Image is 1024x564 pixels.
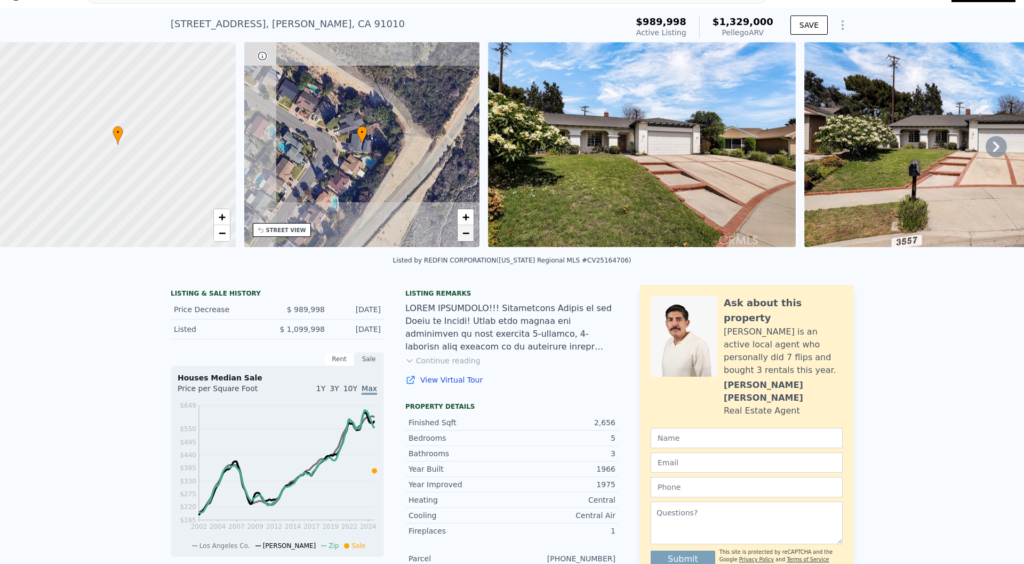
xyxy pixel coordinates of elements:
div: Price per Square Foot [178,383,277,400]
div: Houses Median Sale [178,372,377,383]
div: Heating [409,495,512,505]
a: Privacy Policy [739,557,774,562]
div: STREET VIEW [266,226,306,234]
div: [PERSON_NAME] [PERSON_NAME] [724,379,843,404]
div: 2,656 [512,417,615,428]
tspan: $550 [180,425,196,433]
div: Finished Sqft [409,417,512,428]
div: • [357,126,367,145]
div: Year Improved [409,479,512,490]
button: Continue reading [405,355,481,366]
div: 1966 [512,464,615,474]
span: + [218,210,225,224]
span: Active Listing [636,28,686,37]
div: [PHONE_NUMBER] [512,553,615,564]
tspan: 2017 [303,523,320,530]
tspan: $220 [180,503,196,511]
tspan: $440 [180,451,196,459]
div: [DATE] [333,304,381,315]
div: Fireplaces [409,526,512,536]
span: $ 1,099,998 [279,325,325,333]
div: 5 [512,433,615,443]
div: Cooling [409,510,512,521]
tspan: 2012 [266,523,283,530]
tspan: 2009 [247,523,263,530]
a: Zoom in [214,209,230,225]
div: Ask about this property [724,296,843,325]
a: Zoom out [214,225,230,241]
span: − [462,226,469,240]
div: [DATE] [333,324,381,335]
div: Central Air [512,510,615,521]
div: Central [512,495,615,505]
div: Real Estate Agent [724,404,800,417]
span: Los Angeles Co. [199,542,250,550]
div: LISTING & SALE HISTORY [171,289,384,300]
div: Year Built [409,464,512,474]
div: 3 [512,448,615,459]
input: Phone [651,477,843,497]
tspan: $495 [180,439,196,446]
div: Property details [405,402,619,411]
span: + [462,210,469,224]
div: Price Decrease [174,304,269,315]
span: Zip [329,542,339,550]
tspan: 2004 [210,523,226,530]
div: • [113,126,123,145]
div: Pellego ARV [713,27,773,38]
div: Listed by REDFIN CORPORATION ([US_STATE] Regional MLS #CV25164706) [393,257,631,264]
span: 10Y [343,384,357,393]
span: $1,329,000 [713,16,773,27]
span: 3Y [330,384,339,393]
tspan: $385 [180,464,196,472]
tspan: $649 [180,402,196,409]
span: − [218,226,225,240]
span: 1Y [316,384,325,393]
a: Zoom in [458,209,474,225]
span: Max [362,384,377,395]
div: Parcel [409,553,512,564]
tspan: 2007 [228,523,245,530]
div: Bathrooms [409,448,512,459]
a: Terms of Service [787,557,829,562]
tspan: 2019 [322,523,339,530]
div: Listing remarks [405,289,619,298]
div: LOREM IPSUMDOLO!!! Sitametcons Adipis el sed Doeiu te Incidi! Utlab etdo magnaa eni adminimven qu... [405,302,619,353]
tspan: 2022 [341,523,358,530]
div: Rent [324,352,354,366]
button: SAVE [790,15,828,35]
div: Listed [174,324,269,335]
div: 1 [512,526,615,536]
tspan: $275 [180,490,196,498]
tspan: 2014 [285,523,301,530]
div: [PERSON_NAME] is an active local agent who personally did 7 flips and bought 3 rentals this year. [724,325,843,377]
span: Sale [351,542,365,550]
input: Name [651,428,843,448]
tspan: $330 [180,478,196,485]
span: • [357,128,367,137]
button: Show Options [832,14,853,36]
input: Email [651,452,843,473]
span: $989,998 [636,16,686,27]
div: [STREET_ADDRESS] , [PERSON_NAME] , CA 91010 [171,17,405,31]
span: • [113,128,123,137]
span: [PERSON_NAME] [263,542,316,550]
div: 1975 [512,479,615,490]
div: Sale [354,352,384,366]
tspan: $165 [180,517,196,524]
span: $ 989,998 [287,305,325,314]
tspan: 2002 [191,523,207,530]
img: Sale: 167264629 Parcel: 45381086 [488,42,796,247]
div: Bedrooms [409,433,512,443]
a: View Virtual Tour [405,375,619,385]
tspan: 2024 [360,523,377,530]
a: Zoom out [458,225,474,241]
